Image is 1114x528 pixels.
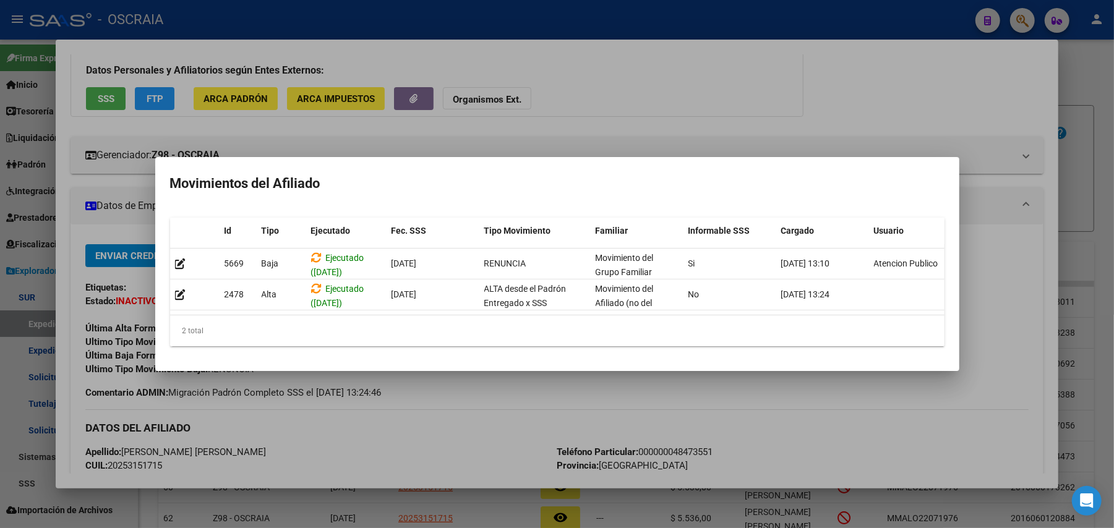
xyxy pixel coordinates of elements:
span: Movimiento del Grupo Familiar [596,253,654,277]
span: Fec. SSS [392,226,427,236]
datatable-header-cell: Cargado [776,218,869,244]
span: Si [688,258,695,268]
datatable-header-cell: Fec. SSS [387,218,479,244]
h2: Movimientos del Afiliado [170,172,945,195]
span: Movimiento del Afiliado (no del grupo) [596,284,654,322]
datatable-header-cell: Informable SSS [683,218,776,244]
span: 5669 [225,258,244,268]
div: Open Intercom Messenger [1072,486,1102,516]
span: No [688,289,700,299]
span: [DATE] [392,289,417,299]
datatable-header-cell: Id [220,218,257,244]
span: Baja [262,258,279,268]
span: Ejecutado ([DATE]) [311,284,364,308]
span: Ejecutado ([DATE]) [311,253,364,277]
span: Ejecutado [311,226,351,236]
span: Usuario [874,226,904,236]
datatable-header-cell: Familiar [591,218,683,244]
span: Alta [262,289,277,299]
datatable-header-cell: Tipo Movimiento [479,218,591,244]
datatable-header-cell: Tipo [257,218,306,244]
span: Informable SSS [688,226,750,236]
span: Familiar [596,226,628,236]
span: Atencion Publico [874,258,938,268]
span: [DATE] 13:24 [781,289,830,299]
span: [DATE] [392,258,417,268]
datatable-header-cell: Ejecutado [306,218,387,244]
span: Tipo [262,226,280,236]
div: 2 total [170,315,945,346]
span: 2478 [225,289,244,299]
span: Cargado [781,226,815,236]
datatable-header-cell: Usuario [869,218,962,244]
span: RENUNCIA [484,258,526,268]
span: Id [225,226,232,236]
span: ALTA desde el Padrón Entregado x SSS [484,284,567,308]
span: Tipo Movimiento [484,226,551,236]
span: [DATE] 13:10 [781,258,830,268]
